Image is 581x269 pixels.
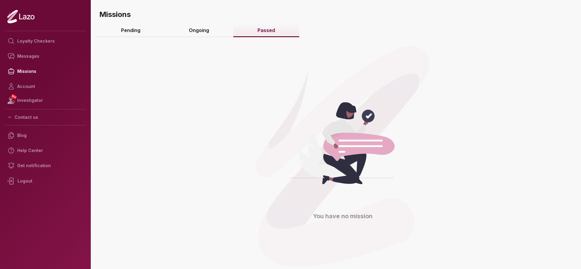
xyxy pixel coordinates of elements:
a: Ongoing [165,24,233,37]
a: Blog [5,128,86,143]
a: Missions [5,64,86,79]
span: NEW [11,94,17,100]
a: Get notification [5,158,86,173]
a: Messages [5,49,86,64]
a: Loyalty Checkers [5,34,86,49]
div: Logout [5,173,86,189]
a: Pending [97,24,165,37]
button: Contact us [5,112,86,123]
a: Help Center [5,143,86,158]
a: Passed [233,24,299,37]
a: Account [5,79,86,94]
a: NEWInvestigator [5,94,86,107]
